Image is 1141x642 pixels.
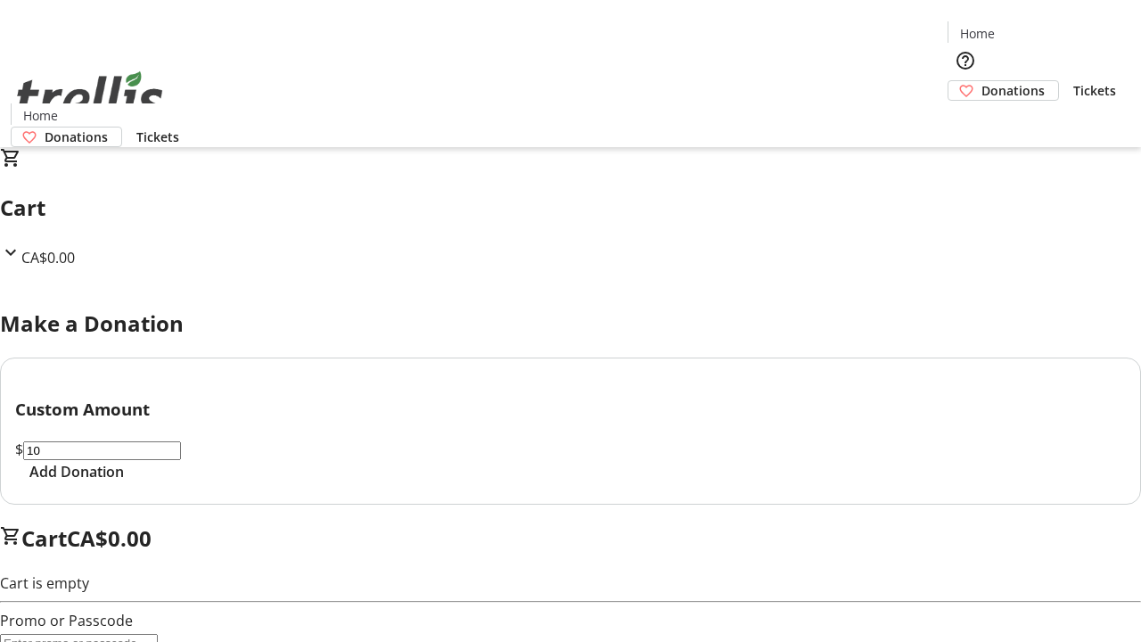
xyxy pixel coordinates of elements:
[11,127,122,147] a: Donations
[11,52,169,141] img: Orient E2E Organization X0JZj5pYMl's Logo
[948,80,1059,101] a: Donations
[15,397,1126,422] h3: Custom Amount
[23,441,181,460] input: Donation Amount
[948,101,983,136] button: Cart
[122,128,193,146] a: Tickets
[1059,81,1130,100] a: Tickets
[136,128,179,146] span: Tickets
[45,128,108,146] span: Donations
[67,523,152,553] span: CA$0.00
[948,43,983,78] button: Help
[21,248,75,267] span: CA$0.00
[948,24,1006,43] a: Home
[981,81,1045,100] span: Donations
[23,106,58,125] span: Home
[15,461,138,482] button: Add Donation
[1073,81,1116,100] span: Tickets
[29,461,124,482] span: Add Donation
[12,106,69,125] a: Home
[960,24,995,43] span: Home
[15,440,23,459] span: $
